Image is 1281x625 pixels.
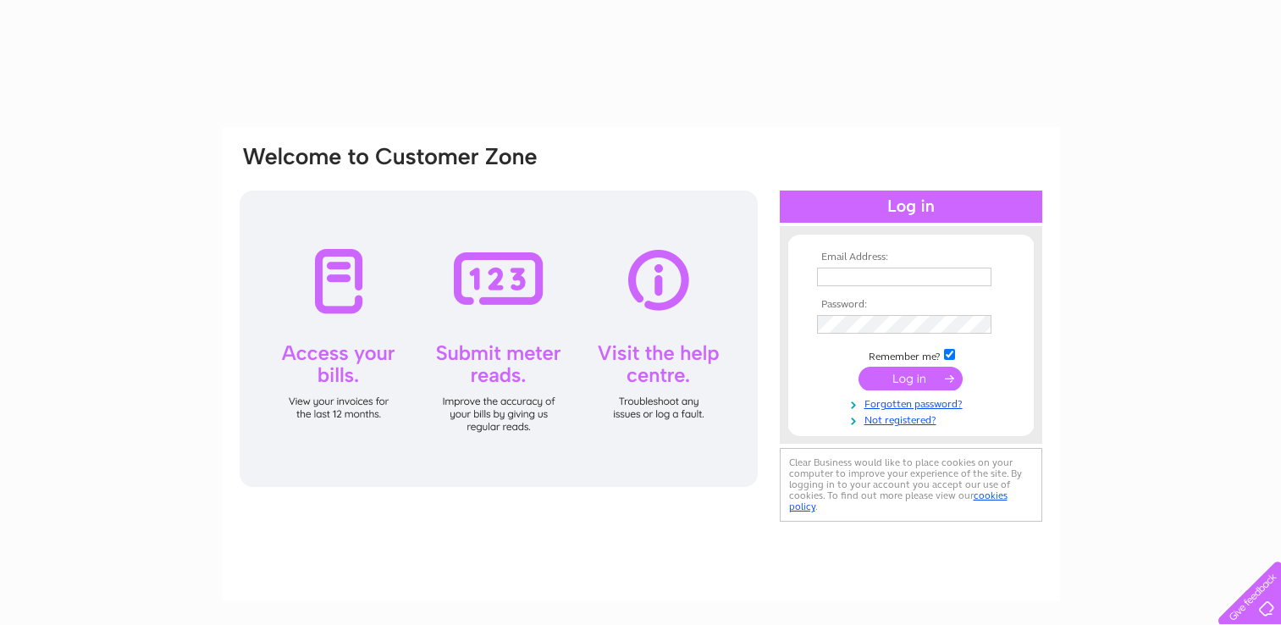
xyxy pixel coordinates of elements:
td: Remember me? [813,346,1009,363]
th: Password: [813,299,1009,311]
th: Email Address: [813,252,1009,263]
a: Forgotten password? [817,395,1009,411]
input: Submit [859,367,963,390]
a: cookies policy [789,489,1008,512]
a: Not registered? [817,411,1009,427]
div: Clear Business would like to place cookies on your computer to improve your experience of the sit... [780,448,1042,522]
